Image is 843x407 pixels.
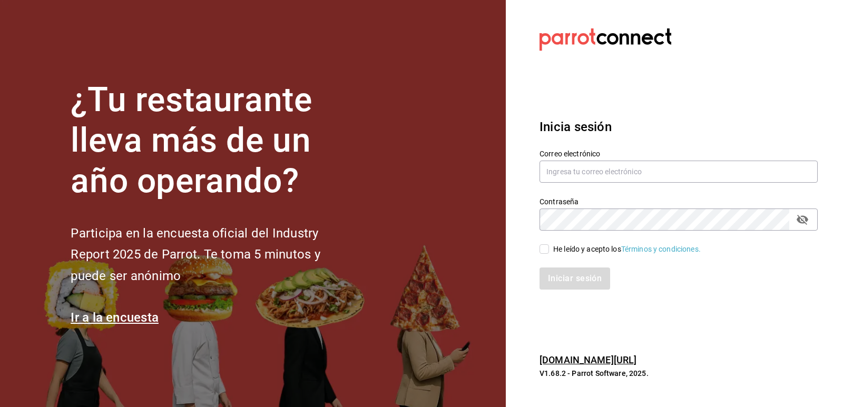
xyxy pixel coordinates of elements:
[540,354,636,365] a: [DOMAIN_NAME][URL]
[540,198,818,205] label: Contraseña
[540,161,818,183] input: Ingresa tu correo electrónico
[71,310,159,325] a: Ir a la encuesta
[540,368,818,379] p: V1.68.2 - Parrot Software, 2025.
[553,244,701,255] div: He leído y acepto los
[71,80,355,201] h1: ¿Tu restaurante lleva más de un año operando?
[540,117,818,136] h3: Inicia sesión
[621,245,701,253] a: Términos y condiciones.
[793,211,811,229] button: passwordField
[540,150,818,157] label: Correo electrónico
[71,223,355,287] h2: Participa en la encuesta oficial del Industry Report 2025 de Parrot. Te toma 5 minutos y puede se...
